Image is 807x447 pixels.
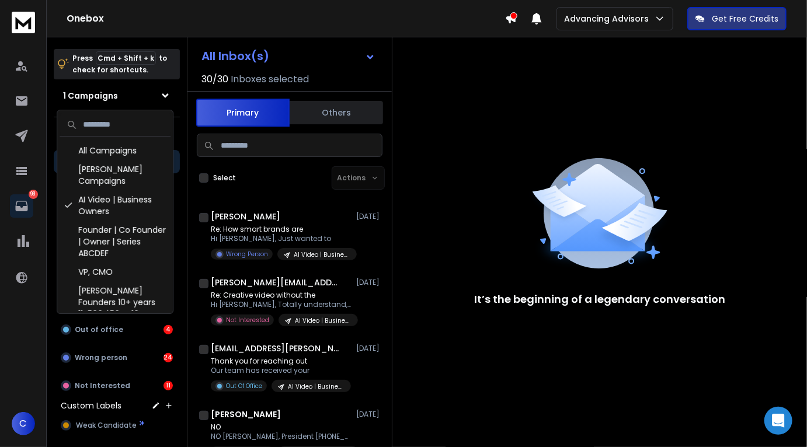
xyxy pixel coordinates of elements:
div: Open Intercom Messenger [764,407,792,435]
div: AI Video | Business Owners [60,190,171,221]
div: 11 [164,381,173,390]
span: 30 / 30 [201,72,228,86]
p: Our team has received your [211,366,351,375]
p: Get Free Credits [712,13,778,25]
div: [PERSON_NAME] Campaigns [60,160,171,190]
p: 93 [29,190,38,199]
p: It’s the beginning of a legendary conversation [474,291,725,308]
h1: [PERSON_NAME][EMAIL_ADDRESS][DOMAIN_NAME] [211,277,339,288]
div: [PERSON_NAME] Founders 10+ years 11-500 $50M-10B [60,281,171,323]
span: C [12,412,35,435]
p: Not Interested [75,381,130,390]
h1: [PERSON_NAME] [211,211,280,222]
button: Primary [196,99,290,127]
p: Wrong Person [226,250,268,259]
p: AI Video | Business Owners [288,382,344,391]
p: AI Video | Business Owners [294,250,350,259]
p: Thank you for reaching out [211,357,351,366]
p: Hi [PERSON_NAME], Totally understand, and I [211,300,351,309]
p: Wrong person [75,353,127,362]
p: Re: Creative video without the [211,291,351,300]
p: Re: How smart brands are [211,225,351,234]
h1: [EMAIL_ADDRESS][PERSON_NAME][DOMAIN_NAME] [211,343,339,354]
h1: Onebox [67,12,505,26]
p: [DATE] [356,344,382,353]
h1: All Inbox(s) [201,50,269,62]
p: Out of office [75,325,123,334]
p: Not Interested [226,316,269,324]
h1: 1 Campaigns [63,90,118,102]
span: Weak Candidate [76,421,137,430]
p: NO [PERSON_NAME], President [PHONE_NUMBER] [211,432,351,441]
span: Cmd + Shift + k [96,51,156,65]
p: Advancing Advisors [564,13,653,25]
div: Founder | Co Founder | Owner | Series ABCDEF [60,221,171,263]
p: [DATE] [356,212,382,221]
p: AI Video | Business Owners [295,316,351,325]
p: Out Of Office [226,382,262,390]
button: Others [290,100,383,125]
div: 24 [164,353,173,362]
label: Select [213,173,236,183]
div: All Campaigns [60,141,171,160]
p: [DATE] [356,410,382,419]
h1: [PERSON_NAME] [211,408,281,420]
h3: Inboxes selected [231,72,309,86]
p: Press to check for shortcuts. [72,53,167,76]
h3: Filters [54,127,180,143]
div: 4 [164,325,173,334]
p: NO [211,422,351,432]
img: logo [12,12,35,33]
div: VP, CMO [60,263,171,281]
p: Hi [PERSON_NAME], Just wanted to [211,234,351,243]
h3: Custom Labels [61,400,121,411]
p: [DATE] [356,278,382,287]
